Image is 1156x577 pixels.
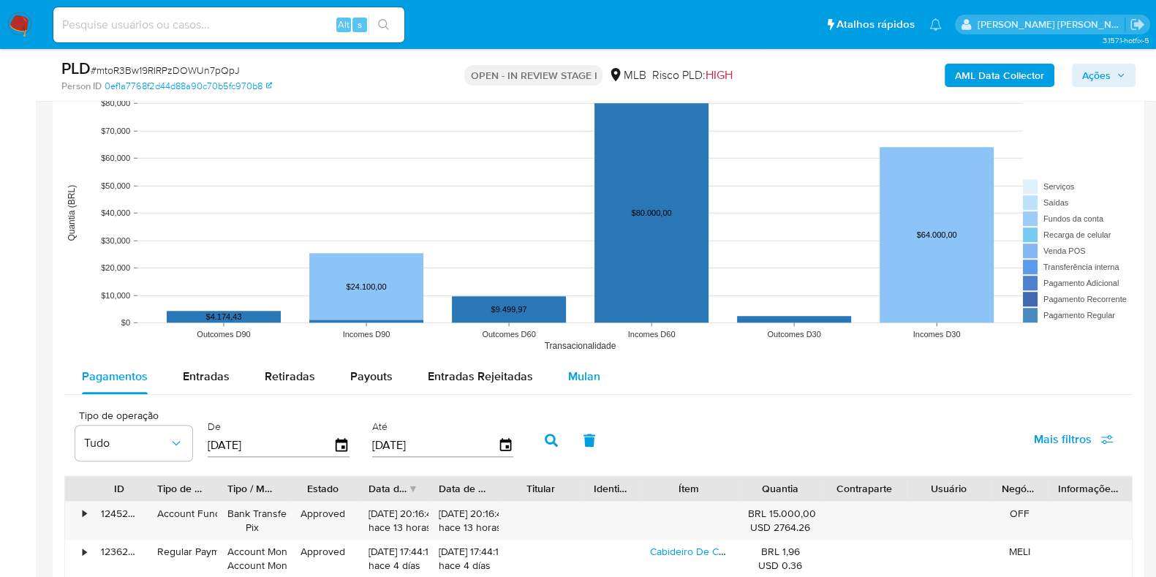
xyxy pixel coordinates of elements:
[369,15,398,35] button: search-icon
[651,67,732,83] span: Risco PLD:
[91,63,240,78] span: # mtoR3Bw19RIRPzDOWUn7pQpJ
[608,67,646,83] div: MLB
[1072,64,1136,87] button: Ações
[955,64,1044,87] b: AML Data Collector
[338,18,350,31] span: Alt
[61,56,91,80] b: PLD
[105,80,272,93] a: 0ef1a7768f2d44d88a90c70b5fc970b8
[836,17,915,32] span: Atalhos rápidos
[929,18,942,31] a: Notificações
[705,67,732,83] span: HIGH
[464,65,602,86] p: OPEN - IN REVIEW STAGE I
[358,18,362,31] span: s
[1102,34,1149,46] span: 3.157.1-hotfix-5
[945,64,1054,87] button: AML Data Collector
[53,15,404,34] input: Pesquise usuários ou casos...
[61,80,102,93] b: Person ID
[1130,17,1145,32] a: Sair
[978,18,1125,31] p: danilo.toledo@mercadolivre.com
[1082,64,1111,87] span: Ações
